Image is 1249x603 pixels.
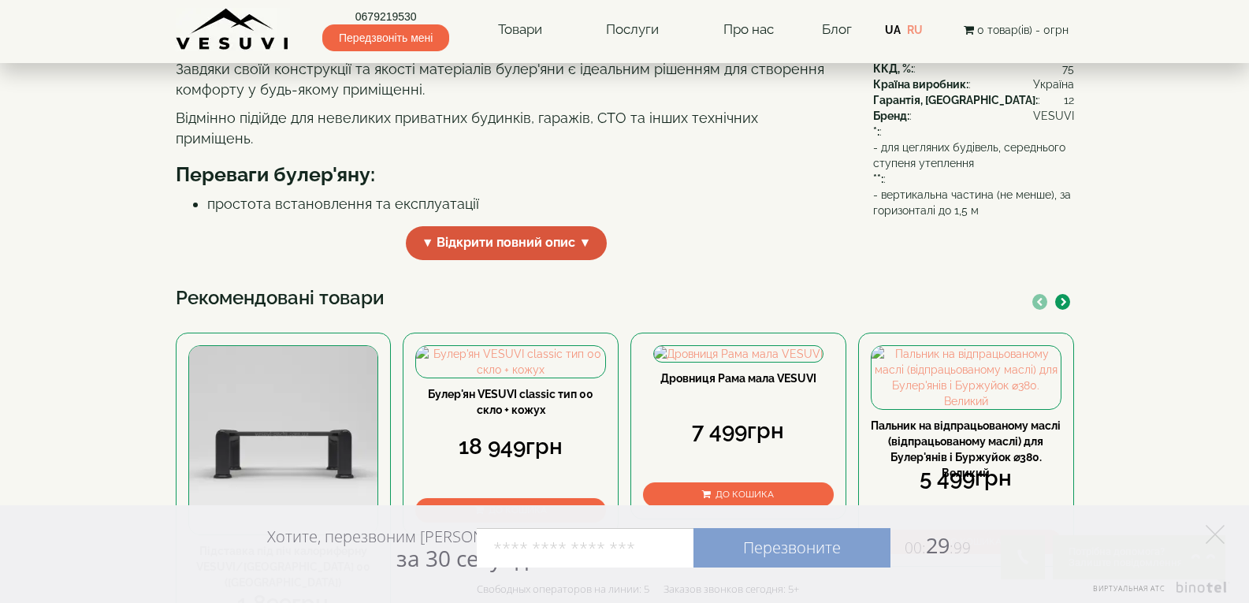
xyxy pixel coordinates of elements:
a: Послуги [590,12,675,48]
img: Дровниця Рама мала VESUVI [654,346,823,362]
span: 0 товар(ів) - 0грн [977,24,1069,36]
div: 7 499грн [643,415,834,447]
p: Завдяки своїй конструкції та якості матеріалів булер'яни є ідеальним рішенням для створення комфо... [176,59,838,99]
span: 12 [1064,92,1074,108]
a: Перезвоните [693,528,890,568]
button: До кошика [415,498,606,523]
button: 0 товар(ів) - 0грн [959,21,1073,39]
span: :99 [950,538,971,558]
div: : [873,108,1074,124]
a: Товари [482,12,558,48]
span: - вертикальна частина (не менше), за горизонталі до 1,5 м [873,187,1074,218]
button: До кошика [643,482,834,507]
div: : [873,140,1074,187]
div: 5 499грн [871,463,1061,494]
div: : [873,124,1074,140]
span: 29 [890,530,971,560]
a: 0679219530 [322,9,449,24]
span: - для цегляних будівель, середнього ступеня утеплення [873,140,1074,171]
div: : [873,76,1074,92]
li: висока продуктивність [207,214,838,235]
a: Про нас [708,12,790,48]
b: ККД, %: [873,62,913,75]
div: : [873,61,1074,76]
span: До кошика [489,504,547,516]
span: ▼ Відкрити повний опис ▼ [406,226,608,260]
div: 18 949грн [415,431,606,463]
img: Пальник на відпрацьованому маслі (відпрацьованому маслі) для Булер'янів і Буржуйок ⌀380. Великий [872,346,1061,409]
b: Країна виробник: [873,78,968,91]
span: До кошика [716,489,774,500]
div: Свободных операторов на линии: 5 Заказов звонков сегодня: 5+ [477,583,799,595]
span: 00: [905,538,926,558]
span: 75 [1062,61,1074,76]
span: Передзвоніть мені [322,24,449,51]
b: Гарантія, [GEOGRAPHIC_DATA]: [873,94,1038,106]
b: Переваги булер'яну: [176,162,375,186]
a: RU [907,24,923,36]
span: за 30 секунд? [396,543,537,573]
img: content [176,8,290,51]
div: : [873,92,1074,108]
a: Виртуальная АТС [1084,582,1229,603]
a: Блог [822,21,852,37]
a: Булер'ян VESUVI classic тип 00 скло + кожух [428,388,593,416]
b: Бренд: [873,110,909,122]
img: Булер'ян VESUVI classic тип 00 скло + кожух [416,346,605,378]
span: Україна [1033,76,1074,92]
li: простота встановлення та експлуатації [207,194,838,214]
div: Хотите, перезвоним [PERSON_NAME] [267,527,537,571]
h3: Рекомендовані товари [176,288,1074,308]
span: VESUVI [1033,108,1074,124]
a: Дровниця Рама мала VESUVI [660,372,816,385]
img: Підставка під піч калориферну VESUVI/CANADA 00 (Булерьян) [189,346,378,535]
span: Виртуальная АТС [1093,583,1165,594]
a: UA [885,24,901,36]
a: Пальник на відпрацьованому маслі (відпрацьованому маслі) для Булер'янів і Буржуйок ⌀380. Великий [871,419,1061,479]
p: Відмінно підійде для невеликих приватних будинків, гаражів, СТО та інших технічних приміщень. [176,108,838,148]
